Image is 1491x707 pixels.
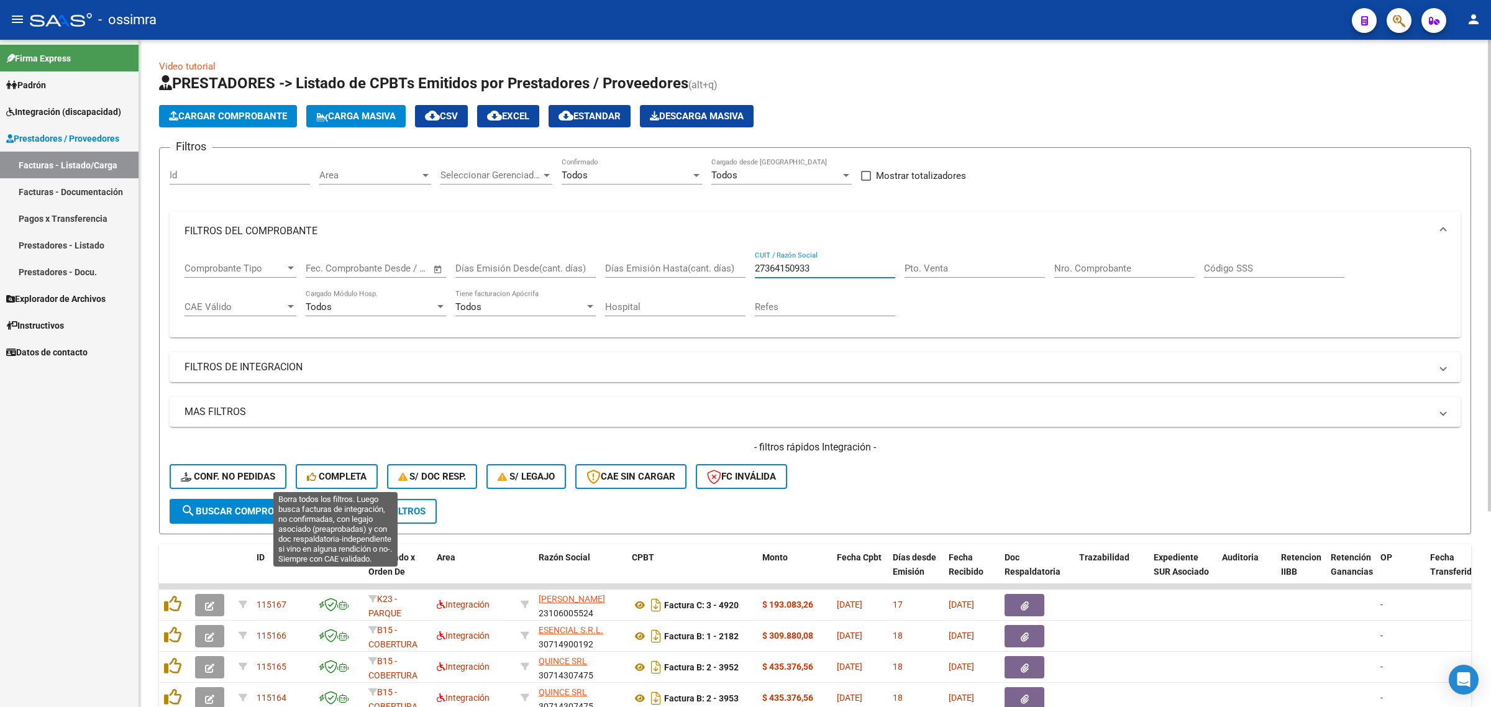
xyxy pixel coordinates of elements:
[664,600,739,610] strong: Factura C: 3 - 4920
[949,552,983,577] span: Fecha Recibido
[949,631,974,641] span: [DATE]
[6,52,71,65] span: Firma Express
[431,262,445,276] button: Open calendar
[837,693,862,703] span: [DATE]
[257,631,286,641] span: 115166
[1281,552,1321,577] span: Retencion IIBB
[319,552,335,562] span: CAE
[562,170,588,181] span: Todos
[1149,544,1217,599] datatable-header-cell: Expediente SUR Asociado
[539,594,605,604] span: [PERSON_NAME]
[627,544,757,599] datatable-header-cell: CPBT
[437,552,455,562] span: Area
[757,544,832,599] datatable-header-cell: Monto
[650,111,744,122] span: Descarga Masiva
[170,440,1461,454] h4: - filtros rápidos Integración -
[893,631,903,641] span: 18
[648,595,664,615] i: Descargar documento
[6,132,119,145] span: Prestadores / Proveedores
[185,224,1431,238] mat-panel-title: FILTROS DEL COMPROBANTE
[688,79,718,91] span: (alt+q)
[893,662,903,672] span: 18
[368,656,425,695] span: B15 - COBERTURA DE SALUD S.A.
[549,105,631,127] button: Estandar
[762,631,813,641] strong: $ 309.880,08
[539,623,622,649] div: 30714900192
[316,111,396,122] span: Carga Masiva
[6,78,46,92] span: Padrón
[170,138,212,155] h3: Filtros
[664,693,739,703] strong: Factura B: 2 - 3953
[949,600,974,609] span: [DATE]
[640,105,754,127] app-download-masive: Descarga masiva de comprobantes (adjuntos)
[1326,544,1375,599] datatable-header-cell: Retención Ganancias
[762,552,788,562] span: Monto
[586,471,675,482] span: CAE SIN CARGAR
[6,345,88,359] span: Datos de contacto
[539,592,622,618] div: 23106005524
[648,626,664,646] i: Descargar documento
[257,600,286,609] span: 115167
[837,662,862,672] span: [DATE]
[762,662,813,672] strong: $ 435.376,56
[559,111,621,122] span: Estandar
[640,105,754,127] button: Descarga Masiva
[1000,544,1074,599] datatable-header-cell: Doc Respaldatoria
[539,625,603,635] span: ESENCIAL S.R.L.
[1154,552,1209,577] span: Expediente SUR Asociado
[455,301,481,312] span: Todos
[170,499,315,524] button: Buscar Comprobante
[534,544,627,599] datatable-header-cell: Razón Social
[368,625,425,664] span: B15 - COBERTURA DE SALUD S.A.
[539,656,587,666] span: QUINCE SRL
[707,471,776,482] span: FC Inválida
[6,105,121,119] span: Integración (discapacidad)
[711,170,737,181] span: Todos
[181,471,275,482] span: Conf. no pedidas
[368,552,415,577] span: Facturado x Orden De
[306,105,406,127] button: Carga Masiva
[893,693,903,703] span: 18
[432,544,516,599] datatable-header-cell: Area
[1079,552,1129,562] span: Trazabilidad
[949,693,974,703] span: [DATE]
[575,464,686,489] button: CAE SIN CARGAR
[296,464,378,489] button: Completa
[257,693,286,703] span: 115164
[477,105,539,127] button: EXCEL
[387,464,478,489] button: S/ Doc Resp.
[185,301,285,312] span: CAE Válido
[336,506,426,517] span: Borrar Filtros
[632,552,654,562] span: CPBT
[539,552,590,562] span: Razón Social
[498,471,555,482] span: S/ legajo
[314,544,363,599] datatable-header-cell: CAE
[169,111,287,122] span: Cargar Comprobante
[437,693,490,703] span: Integración
[336,503,351,518] mat-icon: delete
[832,544,888,599] datatable-header-cell: Fecha Cpbt
[170,397,1461,427] mat-expansion-panel-header: MAS FILTROS
[325,499,437,524] button: Borrar Filtros
[1331,552,1373,577] span: Retención Ganancias
[949,662,974,672] span: [DATE]
[487,111,529,122] span: EXCEL
[185,360,1431,374] mat-panel-title: FILTROS DE INTEGRACION
[170,251,1461,338] div: FILTROS DEL COMPROBANTE
[1380,631,1383,641] span: -
[437,631,490,641] span: Integración
[486,464,566,489] button: S/ legajo
[306,263,346,274] input: Start date
[888,544,944,599] datatable-header-cell: Días desde Emisión
[893,552,936,577] span: Días desde Emisión
[487,108,502,123] mat-icon: cloud_download
[252,544,314,599] datatable-header-cell: ID
[319,170,420,181] span: Area
[837,552,882,562] span: Fecha Cpbt
[181,503,196,518] mat-icon: search
[539,687,587,697] span: QUINCE SRL
[307,471,367,482] span: Completa
[257,552,265,562] span: ID
[1005,552,1060,577] span: Doc Respaldatoria
[425,108,440,123] mat-icon: cloud_download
